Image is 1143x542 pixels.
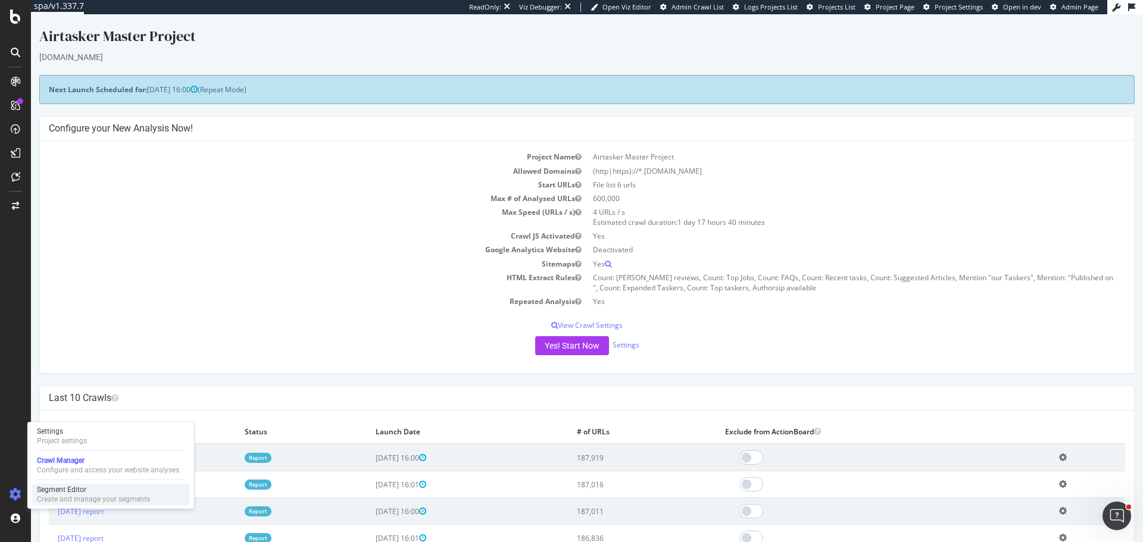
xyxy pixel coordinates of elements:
th: # of URLs [537,405,685,430]
a: Project Settings [923,2,983,12]
div: Create and manage your segments [37,494,150,504]
th: Launch Date [336,405,537,430]
td: Max # of Analysed URLs [18,177,556,191]
button: Yes! Start Now [504,322,578,341]
a: [DATE] report [27,492,73,502]
a: Admin Crawl List [660,2,724,12]
span: Open Viz Editor [602,2,651,11]
h4: Last 10 Crawls [18,378,1094,390]
td: 186,836 [537,510,685,537]
a: Crawl ManagerConfigure and access your website analyses [32,455,189,476]
td: Max Speed (URLs / s) [18,191,556,215]
td: Yes [556,280,1094,294]
td: File list 6 urls [556,164,1094,177]
a: SettingsProject settings [32,425,189,447]
a: Settings [582,325,608,336]
td: Repeated Analysis [18,280,556,294]
strong: Next Launch Scheduled for: [18,70,116,80]
a: Report [214,519,241,529]
td: HTML Extract Rules [18,256,556,280]
div: Airtasker Master Project [8,12,1104,37]
span: Admin Crawl List [672,2,724,11]
td: 600,000 [556,177,1094,191]
div: Segment Editor [37,485,150,494]
td: 187,016 [537,457,685,484]
h4: Configure your New Analysis Now! [18,108,1094,120]
div: (Repeat Mode) [8,61,1104,90]
td: Crawl JS Activated [18,215,556,228]
td: 187,919 [537,430,685,457]
td: Start URLs [18,164,556,177]
th: Status [205,405,336,430]
td: (http|https)://*.[DOMAIN_NAME] [556,150,1094,164]
iframe: Intercom live chat [1103,502,1131,530]
div: Crawl Manager [37,456,179,465]
a: Report [214,438,241,449]
td: 4 URLs / s Estimated crawl duration: [556,191,1094,215]
span: [DATE] 16:00 [345,438,395,449]
span: Admin Page [1061,2,1098,11]
td: Allowed Domains [18,150,556,164]
td: Count: [PERSON_NAME] reviews, Count: Top Jobs, Count: FAQs, Count: Recent tasks, Count: Suggested... [556,256,1094,280]
td: Sitemaps [18,243,556,256]
td: Airtasker Master Project [556,136,1094,149]
span: [DATE] 16:01 [345,465,395,475]
div: Configure and access your website analyses [37,465,179,475]
span: Open in dev [1003,2,1041,11]
a: Segment EditorCreate and manage your segments [32,484,189,505]
span: Projects List [818,2,855,11]
span: Project Settings [935,2,983,11]
span: [DATE] 16:01 [345,519,395,529]
td: Yes [556,243,1094,256]
span: Project Page [876,2,914,11]
td: Project Name [18,136,556,149]
div: Settings [37,427,87,436]
a: Project Page [864,2,914,12]
a: Logs Projects List [733,2,798,12]
a: Open Viz Editor [591,2,651,12]
a: [DATE] report [27,465,73,475]
span: [DATE] 16:00 [116,70,167,80]
a: Admin Page [1050,2,1098,12]
span: Logs Projects List [744,2,798,11]
span: [DATE] 16:00 [345,492,395,502]
div: [DOMAIN_NAME] [8,37,1104,49]
a: Projects List [807,2,855,12]
td: Yes [556,215,1094,228]
a: Report [214,465,241,475]
a: [DATE] report [27,519,73,529]
td: 187,011 [537,484,685,510]
th: Analysis [18,405,205,430]
div: ReadOnly: [469,2,501,12]
a: [DATE] report [27,438,73,449]
p: View Crawl Settings [18,306,1094,316]
a: Report [214,492,241,502]
td: Deactivated [556,228,1094,242]
span: 1 day 17 hours 40 minutes [647,203,734,213]
a: Open in dev [992,2,1041,12]
td: Google Analytics Website [18,228,556,242]
div: Project settings [37,436,87,446]
th: Exclude from ActionBoard [685,405,1019,430]
div: Viz Debugger: [519,2,562,12]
